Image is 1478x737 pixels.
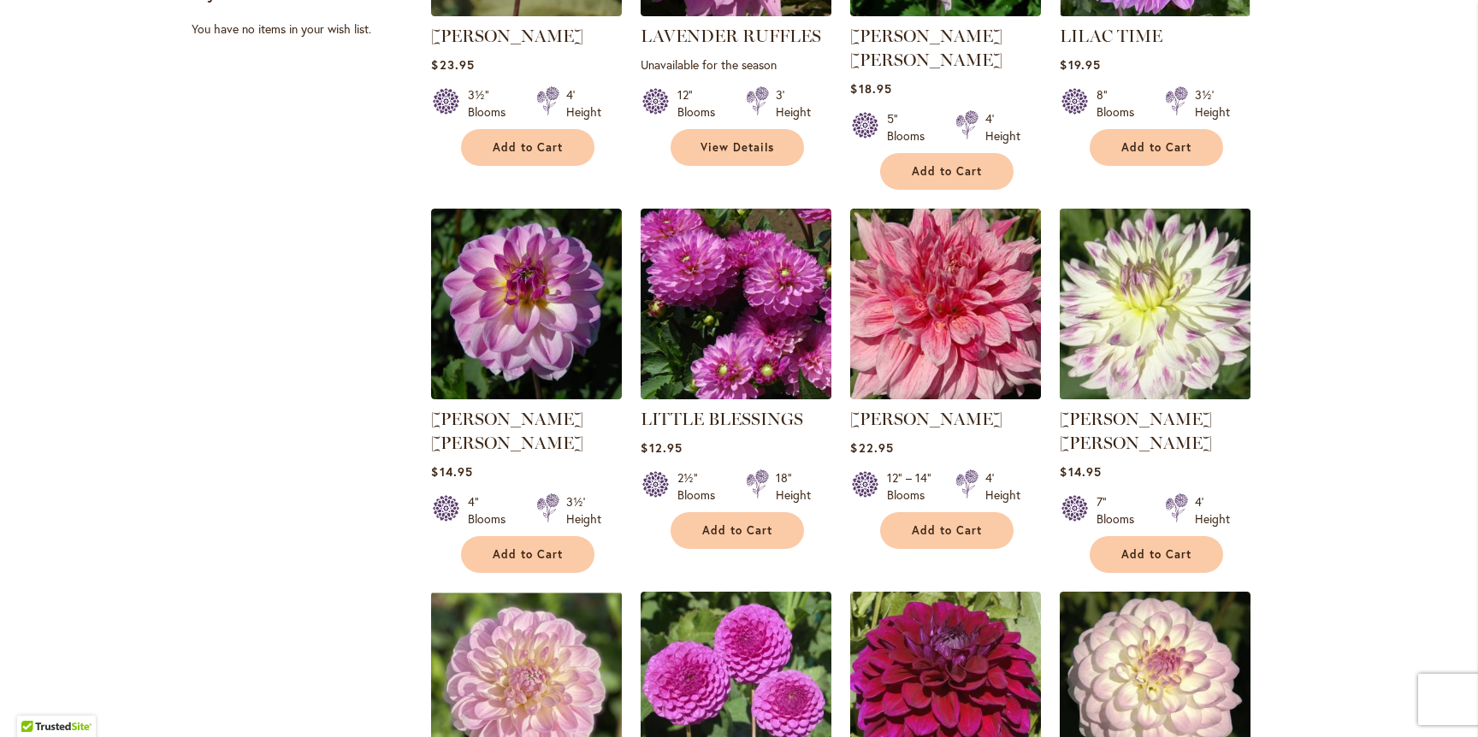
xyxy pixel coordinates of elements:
button: Add to Cart [1090,536,1223,573]
div: 4' Height [985,469,1020,504]
span: View Details [701,140,774,155]
button: Add to Cart [1090,129,1223,166]
div: 3½" Blooms [468,86,516,121]
a: [PERSON_NAME] [431,26,583,46]
span: $14.95 [431,463,472,480]
a: LAVENDER RUFFLES [641,26,821,46]
span: Add to Cart [912,523,982,538]
button: Add to Cart [880,153,1014,190]
div: 5" Blooms [887,110,935,144]
img: MARGARET ELLEN [1055,203,1256,404]
div: 8" Blooms [1097,86,1144,121]
a: LITTLE BLESSINGS [641,409,803,429]
div: 12" – 14" Blooms [887,469,935,504]
span: $18.95 [850,80,891,97]
span: Add to Cart [912,164,982,179]
a: LISA LISA [431,386,622,403]
div: 3' Height [776,86,811,121]
a: [PERSON_NAME] [PERSON_NAME] [431,409,583,453]
span: Add to Cart [702,523,772,538]
div: 4' Height [566,86,601,121]
img: LITTLE BLESSINGS [641,209,831,399]
span: $23.95 [431,56,474,73]
a: View Details [671,129,804,166]
button: Add to Cart [461,536,594,573]
a: MAKI [850,386,1041,403]
span: Add to Cart [493,547,563,562]
div: 2½" Blooms [677,469,725,504]
a: [PERSON_NAME] [PERSON_NAME] [850,26,1002,70]
img: MAKI [850,209,1041,399]
div: 4" Blooms [468,493,516,528]
iframe: Launch Accessibility Center [13,676,61,724]
div: 7" Blooms [1097,493,1144,528]
div: 3½' Height [566,493,601,528]
a: LITTLE BLESSINGS [641,386,831,403]
button: Add to Cart [461,129,594,166]
div: You have no items in your wish list. [192,21,420,38]
div: 12" Blooms [677,86,725,121]
div: 18" Height [776,469,811,504]
div: 4' Height [1195,493,1230,528]
button: Add to Cart [671,512,804,549]
img: LISA LISA [431,209,622,399]
a: [PERSON_NAME] [PERSON_NAME] [1060,409,1212,453]
a: MARGARET ELLEN [1060,386,1250,403]
div: 3½' Height [1195,86,1230,121]
a: LILAC TIME [1060,26,1162,46]
a: LAUREN MICHELE [431,3,622,20]
button: Add to Cart [880,512,1014,549]
span: Add to Cart [1121,547,1191,562]
p: Unavailable for the season [641,56,831,73]
a: Lilac Time [1060,3,1250,20]
span: $22.95 [850,439,893,456]
a: [PERSON_NAME] [850,409,1002,429]
span: Add to Cart [1121,140,1191,155]
span: $14.95 [1060,463,1101,480]
span: Add to Cart [493,140,563,155]
a: LAVENDER RUFFLES [641,3,831,20]
span: $12.95 [641,439,682,456]
a: LEILA SAVANNA ROSE [850,3,1041,20]
div: 4' Height [985,110,1020,144]
span: $19.95 [1060,56,1100,73]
